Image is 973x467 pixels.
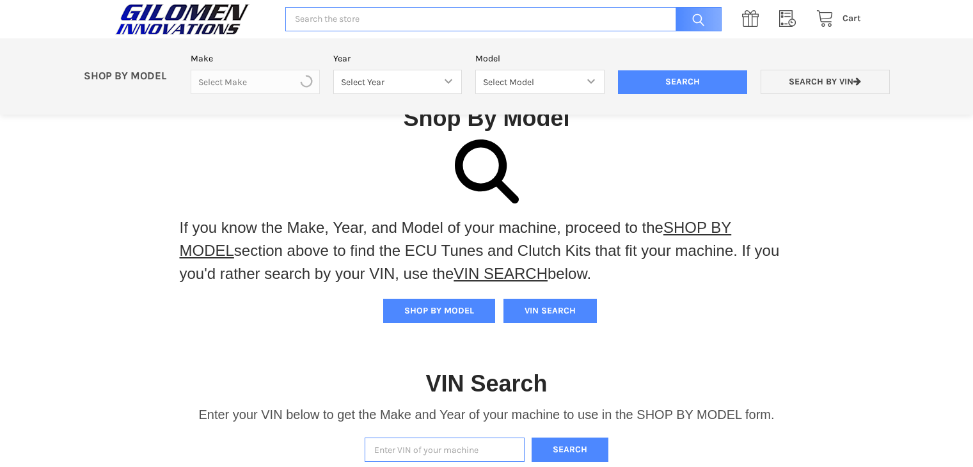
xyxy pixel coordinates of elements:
p: SHOP BY MODEL [77,70,184,83]
a: VIN SEARCH [454,265,548,282]
img: GILOMEN INNOVATIONS [112,3,253,35]
a: Search by VIN [761,70,890,95]
button: VIN SEARCH [503,299,597,323]
input: Enter VIN of your machine [365,438,525,463]
label: Model [475,52,605,65]
label: Year [333,52,463,65]
button: SHOP BY MODEL [383,299,495,323]
a: SHOP BY MODEL [180,219,732,259]
input: Search [669,7,722,32]
input: Search [618,70,747,95]
a: Cart [809,11,861,27]
button: Search [532,438,608,463]
a: GILOMEN INNOVATIONS [112,3,272,35]
h1: Shop By Model [112,104,860,132]
p: If you know the Make, Year, and Model of your machine, proceed to the section above to find the E... [180,216,794,285]
input: Search the store [285,7,721,32]
p: Enter your VIN below to get the Make and Year of your machine to use in the SHOP BY MODEL form. [198,405,774,424]
span: Cart [842,13,861,24]
h1: VIN Search [425,369,547,398]
label: Make [191,52,320,65]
